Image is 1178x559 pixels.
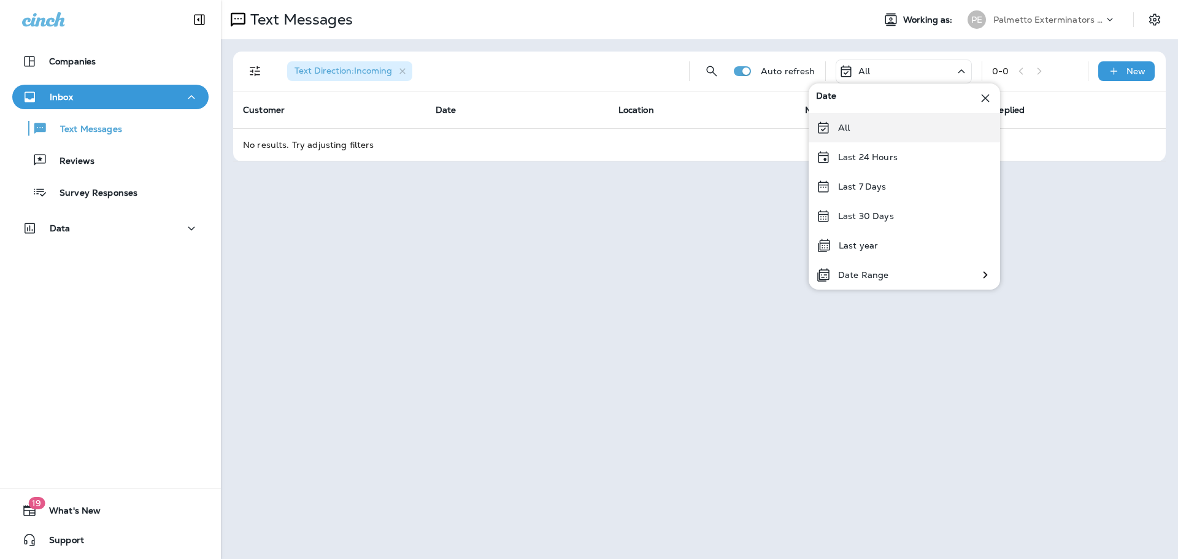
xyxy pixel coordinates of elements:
p: Reviews [47,156,94,168]
p: All [858,66,870,76]
span: Date [436,104,456,115]
span: Replied [993,104,1025,115]
button: Inbox [12,85,209,109]
span: Message [805,104,842,115]
span: Location [618,104,654,115]
span: Support [37,535,84,550]
p: Last year [839,241,878,250]
button: Settings [1144,9,1166,31]
button: Reviews [12,147,209,173]
p: Last 30 Days [838,211,894,221]
button: Collapse Sidebar [182,7,217,32]
span: What's New [37,506,101,520]
p: Last 7 Days [838,182,887,191]
span: Date [816,91,837,106]
p: Palmetto Exterminators LLC [993,15,1104,25]
p: New [1126,66,1145,76]
button: Search Messages [699,59,724,83]
p: Inbox [50,92,73,102]
button: Survey Responses [12,179,209,205]
button: Support [12,528,209,552]
p: Date Range [838,270,888,280]
div: 0 - 0 [992,66,1009,76]
span: 19 [28,497,45,509]
div: PE [968,10,986,29]
p: All [838,123,850,133]
p: Text Messages [245,10,353,29]
p: Auto refresh [761,66,815,76]
p: Last 24 Hours [838,152,898,162]
button: Text Messages [12,115,209,141]
p: Companies [49,56,96,66]
button: Data [12,216,209,241]
span: Text Direction : Incoming [294,65,392,76]
p: Survey Responses [47,188,137,199]
p: Data [50,223,71,233]
button: Companies [12,49,209,74]
td: No results. Try adjusting filters [233,128,1166,161]
button: Filters [243,59,268,83]
button: 19What's New [12,498,209,523]
span: Customer [243,104,285,115]
p: Text Messages [48,124,122,136]
span: Working as: [903,15,955,25]
div: Text Direction:Incoming [287,61,412,81]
